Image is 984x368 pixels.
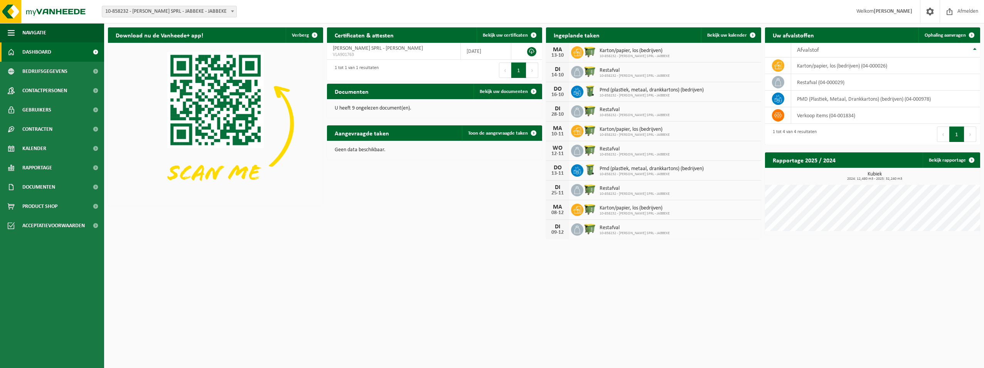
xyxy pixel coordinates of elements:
span: Karton/papier, los (bedrijven) [600,127,670,133]
img: WB-1100-HPE-GN-50 [583,143,596,157]
td: karton/papier, los (bedrijven) (04-000026) [791,57,980,74]
h2: Ingeplande taken [546,27,607,42]
span: 10-858232 - [PERSON_NAME] SPRL - JABBEKE [600,133,670,137]
h2: Aangevraagde taken [327,125,397,140]
img: WB-1100-HPE-GN-50 [583,124,596,137]
span: Restafval [600,146,670,152]
span: 10-858232 - [PERSON_NAME] SPRL - JABBEKE [600,172,704,177]
span: Dashboard [22,42,51,62]
span: 10-858232 - [PERSON_NAME] SPRL - JABBEKE [600,93,704,98]
span: Navigatie [22,23,46,42]
div: DO [550,86,565,92]
button: Previous [499,62,511,78]
div: DI [550,66,565,73]
div: 1 tot 1 van 1 resultaten [331,62,379,79]
span: Pmd (plastiek, metaal, drankkartons) (bedrijven) [600,166,704,172]
a: Bekijk uw documenten [473,84,541,99]
span: 10-858232 - [PERSON_NAME] SPRL - JABBEKE [600,152,670,157]
span: [PERSON_NAME] SPRL - [PERSON_NAME] [333,46,423,51]
img: WB-1100-HPE-GN-50 [583,45,596,58]
span: Karton/papier, los (bedrijven) [600,205,670,211]
div: DI [550,224,565,230]
div: 13-11 [550,171,565,176]
div: MA [550,125,565,132]
button: Previous [937,127,949,142]
img: WB-1100-HPE-GN-50 [583,222,596,235]
div: DI [550,106,565,112]
div: 16-10 [550,92,565,98]
span: 10-858232 - [PERSON_NAME] SPRL - JABBEKE [600,231,670,236]
td: [DATE] [461,43,511,60]
span: 10-858232 - JOHN DRIEGE SPRL - JABBEKE - JABBEKE [102,6,237,17]
span: Bedrijfsgegevens [22,62,67,81]
button: Verberg [286,27,322,43]
span: 10-858232 - [PERSON_NAME] SPRL - JABBEKE [600,211,670,216]
h2: Documenten [327,84,376,99]
img: Download de VHEPlus App [108,43,323,204]
span: Restafval [600,107,670,113]
img: WB-0240-HPE-GN-50 [583,163,596,176]
div: 09-12 [550,230,565,235]
button: Next [964,127,976,142]
h2: Certificaten & attesten [327,27,401,42]
span: Acceptatievoorwaarden [22,216,85,235]
div: DI [550,184,565,191]
div: DO [550,165,565,171]
span: 10-858232 - JOHN DRIEGE SPRL - JABBEKE - JABBEKE [102,6,236,17]
p: Geen data beschikbaar. [335,147,534,153]
h2: Uw afvalstoffen [765,27,822,42]
td: verkoop items (04-001834) [791,107,980,124]
div: 10-11 [550,132,565,137]
img: WB-1100-HPE-GN-50 [583,104,596,117]
div: WO [550,145,565,151]
p: U heeft 9 ongelezen document(en). [335,106,534,111]
a: Bekijk uw certificaten [477,27,541,43]
a: Toon de aangevraagde taken [462,125,541,141]
h3: Kubiek [769,172,980,181]
span: Contactpersonen [22,81,67,100]
td: PMD (Plastiek, Metaal, Drankkartons) (bedrijven) (04-000978) [791,91,980,107]
span: Bekijk uw documenten [480,89,528,94]
a: Ophaling aanvragen [918,27,979,43]
img: WB-1100-HPE-GN-50 [583,203,596,216]
span: VLA901763 [333,52,455,58]
a: Bekijk uw kalender [701,27,760,43]
span: Gebruikers [22,100,51,120]
span: Bekijk uw kalender [707,33,747,38]
span: 10-858232 - [PERSON_NAME] SPRL - JABBEKE [600,74,670,78]
span: Afvalstof [797,47,819,53]
span: Ophaling aanvragen [925,33,966,38]
button: 1 [949,127,964,142]
img: WB-1100-HPE-GN-50 [583,183,596,196]
span: Rapportage [22,158,52,177]
span: Restafval [600,68,670,74]
span: 2024: 12,480 m3 - 2025: 32,240 m3 [769,177,980,181]
div: 14-10 [550,73,565,78]
img: WB-1100-HPE-GN-50 [583,65,596,78]
button: 1 [511,62,526,78]
span: Verberg [292,33,309,38]
span: Kalender [22,139,46,158]
div: 1 tot 4 van 4 resultaten [769,126,817,143]
span: Pmd (plastiek, metaal, drankkartons) (bedrijven) [600,87,704,93]
span: 10-858232 - [PERSON_NAME] SPRL - JABBEKE [600,54,670,59]
span: Product Shop [22,197,57,216]
div: MA [550,204,565,210]
span: 10-858232 - [PERSON_NAME] SPRL - JABBEKE [600,192,670,196]
span: Restafval [600,225,670,231]
button: Next [526,62,538,78]
span: Toon de aangevraagde taken [468,131,528,136]
span: 10-858232 - [PERSON_NAME] SPRL - JABBEKE [600,113,670,118]
div: MA [550,47,565,53]
div: 08-12 [550,210,565,216]
h2: Download nu de Vanheede+ app! [108,27,211,42]
h2: Rapportage 2025 / 2024 [765,152,843,167]
div: 25-11 [550,191,565,196]
strong: [PERSON_NAME] [874,8,912,14]
div: 13-10 [550,53,565,58]
span: Restafval [600,186,670,192]
span: Contracten [22,120,52,139]
td: restafval (04-000029) [791,74,980,91]
a: Bekijk rapportage [923,152,979,168]
img: WB-0240-HPE-GN-50 [583,84,596,98]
